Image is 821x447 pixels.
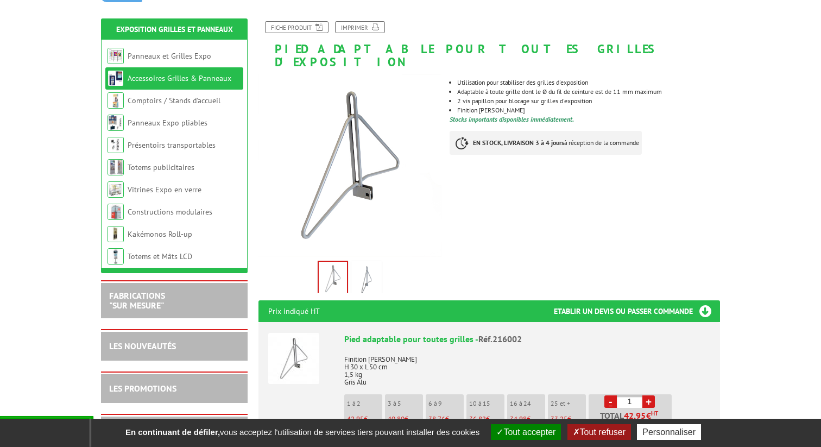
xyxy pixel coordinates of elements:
[344,333,710,345] div: Pied adaptable pour toutes grilles -
[624,411,646,420] span: 42,95
[428,414,445,424] span: 38,76
[335,21,385,33] a: Imprimer
[551,414,567,424] span: 33,25
[128,162,194,172] a: Totems publicitaires
[554,300,720,322] h3: Etablir un devis ou passer commande
[473,138,564,147] strong: EN STOCK, LIVRAISON 3 à 4 jours
[428,415,464,423] p: €
[478,333,522,344] span: Réf.216002
[551,415,586,423] p: €
[457,89,720,95] li: Adaptable à toute grille dont le Ø du fil de ceinture est de 11 mm maximum
[109,290,165,311] a: FABRICATIONS"Sur Mesure"
[510,414,527,424] span: 34,98
[268,300,320,322] p: Prix indiqué HT
[128,118,207,128] a: Panneaux Expo pliables
[551,400,586,407] p: 25 et +
[108,70,124,86] img: Accessoires Grilles & Panneaux
[108,137,124,153] img: Présentoirs transportables
[108,92,124,109] img: Comptoirs / Stands d'accueil
[450,131,642,155] p: à réception de la commande
[108,226,124,242] img: Kakémonos Roll-up
[651,410,658,417] sup: HT
[604,395,617,408] a: -
[344,348,710,386] p: Finition [PERSON_NAME] H 30 x L 50 cm 1,5 kg Gris Alu
[120,427,485,437] span: vous acceptez l'utilisation de services tiers pouvant installer des cookies
[646,411,651,420] span: €
[128,96,220,105] a: Comptoirs / Stands d'accueil
[108,204,124,220] img: Constructions modulaires
[109,341,176,351] a: LES NOUVEAUTÉS
[109,383,176,394] a: LES PROMOTIONS
[347,415,382,423] p: €
[250,21,728,68] h1: Pied adaptable pour toutes grilles d'exposition
[265,21,329,33] a: Fiche produit
[388,415,423,423] p: €
[642,395,655,408] a: +
[128,185,201,194] a: Vitrines Expo en verre
[319,262,347,295] img: 216018_pied_grille_expo.jpg
[116,24,233,34] a: Exposition Grilles et Panneaux
[268,333,319,384] img: Pied adaptable pour toutes grilles
[108,181,124,198] img: Vitrines Expo en verre
[567,424,631,440] button: Tout refuser
[125,427,220,437] strong: En continuant de défiler,
[258,74,441,257] img: 216018_pied_grille_expo.jpg
[428,400,464,407] p: 6 à 9
[469,415,504,423] p: €
[128,140,216,150] a: Présentoirs transportables
[108,248,124,265] img: Totems et Mâts LCD
[450,115,574,123] font: Stocks importants disponibles immédiatement.
[457,107,720,114] li: Finition [PERSON_NAME]
[353,263,380,297] img: 216018_pied_grille.jpg
[591,411,672,430] p: Total
[388,414,405,424] span: 40,80
[347,414,364,424] span: 42,95
[637,424,701,440] button: Personnaliser (fenêtre modale)
[510,400,545,407] p: 16 à 24
[491,424,561,440] button: Tout accepter
[128,229,192,239] a: Kakémonos Roll-up
[510,415,545,423] p: €
[128,207,212,217] a: Constructions modulaires
[347,400,382,407] p: 1 à 2
[128,73,231,83] a: Accessoires Grilles & Panneaux
[128,251,192,261] a: Totems et Mâts LCD
[108,48,124,64] img: Panneaux et Grilles Expo
[457,79,720,86] li: Utilisation pour stabiliser des grilles d'exposition
[469,400,504,407] p: 10 à 15
[469,414,486,424] span: 36,82
[388,400,423,407] p: 3 à 5
[457,98,720,104] li: 2 vis papillon pour blocage sur grilles d'exposition
[108,115,124,131] img: Panneaux Expo pliables
[108,159,124,175] img: Totems publicitaires
[128,51,211,61] a: Panneaux et Grilles Expo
